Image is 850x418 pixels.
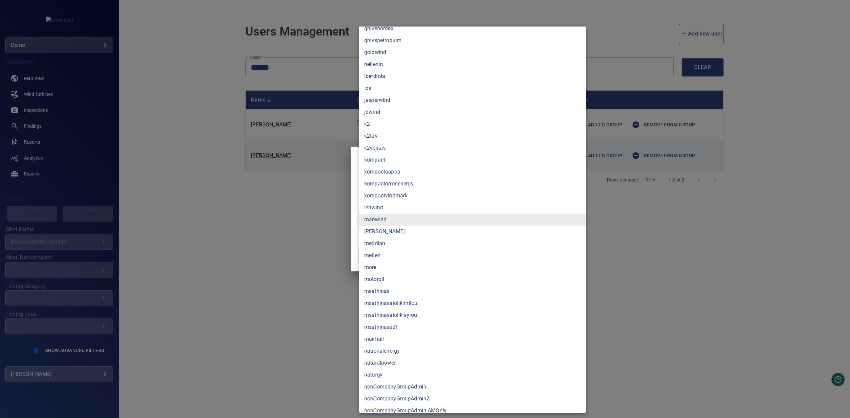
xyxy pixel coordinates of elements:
li: helleniq [359,58,586,70]
li: nonCompanyGroupAdmin [359,381,586,393]
li: meridian [359,238,586,249]
li: nonCompanyGroupAdmin2 [359,393,586,405]
li: manwind [359,214,586,226]
li: kompactaapua [359,166,586,178]
li: goldwind [359,46,586,58]
li: k2tuv [359,130,586,142]
li: kompactvindmark [359,190,586,202]
li: msathinasaiolikisyrou [359,309,586,321]
li: muirhall [359,333,586,345]
li: metlen [359,249,586,261]
li: naturalpower [359,357,586,369]
li: ghivsnordex [359,23,586,35]
li: jasperwind [359,94,586,106]
li: k2 [359,118,586,130]
li: [PERSON_NAME] [359,226,586,238]
li: kompactorronenergy [359,178,586,190]
li: more [359,261,586,273]
li: nonCompanyGroupAdminIAMOnly [359,405,586,417]
li: msathinasedf [359,321,586,333]
li: naturgy [359,369,586,381]
li: msathinasaiolikimilou [359,297,586,309]
li: msathinas [359,285,586,297]
li: ids [359,82,586,94]
li: leitwind [359,202,586,214]
li: nationalenergy [359,345,586,357]
li: jdwind [359,106,586,118]
li: kompact [359,154,586,166]
li: ghivspetroquim [359,35,586,46]
li: motoroil [359,273,586,285]
li: iberdrola [359,70,586,82]
li: k2vestas [359,142,586,154]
